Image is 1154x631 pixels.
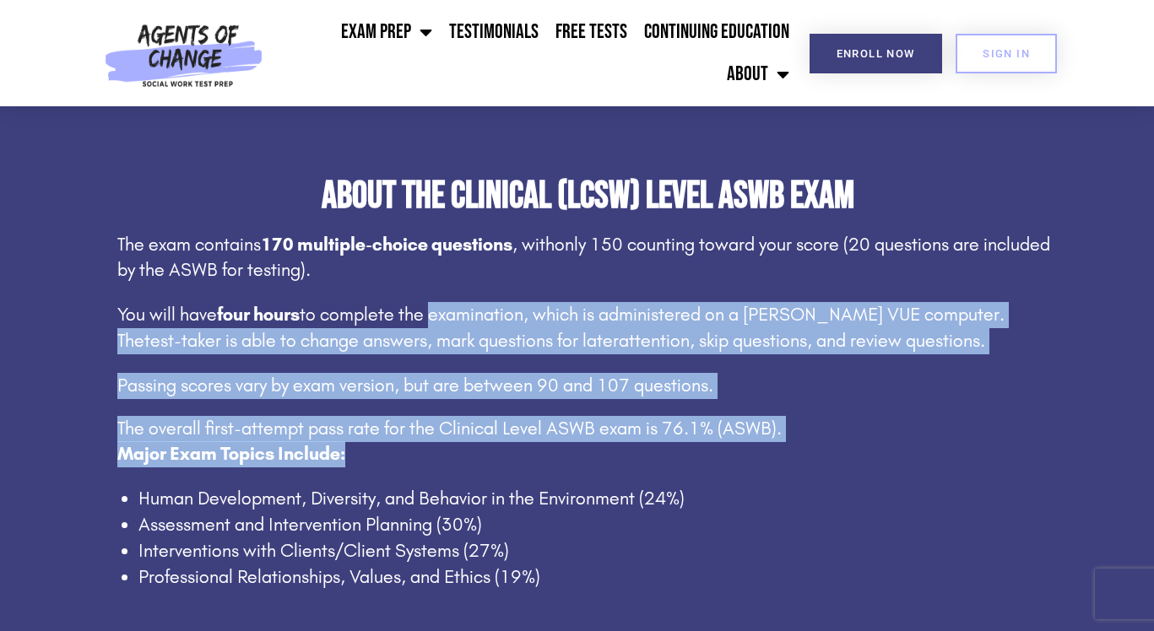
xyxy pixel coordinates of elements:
[441,11,547,53] a: Testimonials
[138,538,1059,564] li: Interventions with Clients/Client Systems (27%)
[837,48,915,59] span: Enroll Now
[138,564,1059,591] li: Professional Relationships, Values, and Ethics (19%)
[983,48,1030,59] span: SIGN IN
[723,418,772,440] a: ASWB
[956,34,1057,73] a: SIGN IN
[144,330,619,352] span: test-taker is able to change answers, mark questions for later
[138,486,1059,512] li: Human Development, Diversity, and Behavior in the Environment (24%)
[217,304,300,326] b: four hours
[547,11,636,53] a: Free Tests
[636,11,798,53] a: Continuing Education
[138,512,1059,538] li: Assessment and Intervention Planning (30%)
[117,304,217,326] span: You will have
[261,234,512,256] b: 170 multiple-choice questions
[117,304,1005,352] span: to complete the examination, which is administered on a [PERSON_NAME] VUE computer. The
[117,232,1059,284] p: The exam contains , with
[810,34,942,73] a: Enroll Now
[270,11,798,95] nav: Menu
[333,11,441,53] a: Exam Prep
[117,443,345,465] strong: Major Exam Topics Include:
[718,53,798,95] a: About
[619,330,985,352] span: attention, skip questions, and review questions.
[117,375,713,396] span: Passing scores vary by exam version, but are between 90 and 107 questions.
[117,234,1050,282] span: only 150 counting toward your score (20 questions are included by the ASWB for testing).
[117,418,782,440] span: The overall first-attempt pass rate for the Clinical Level ASWB exam is 76.1% ( ).
[117,177,1059,215] h2: About the Clinical (LCSW) Level ASWB Exam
